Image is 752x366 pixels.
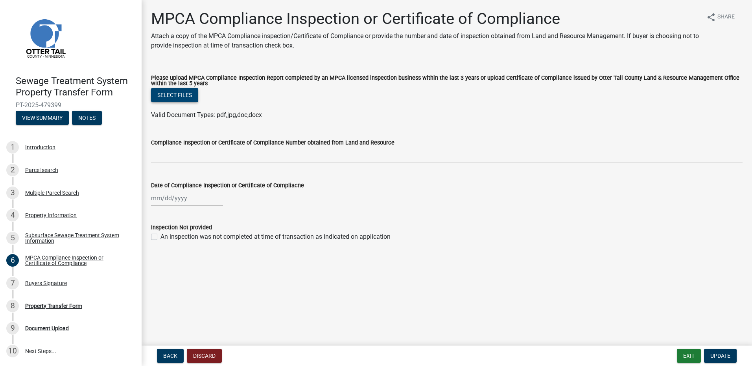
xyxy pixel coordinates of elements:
button: Exit [677,349,701,363]
button: shareShare [700,9,741,25]
p: Attach a copy of the MPCA Compliance inspection/Certificate of Compliance or provide the number a... [151,31,700,50]
button: Back [157,349,184,363]
div: 5 [6,232,19,244]
div: 4 [6,209,19,221]
wm-modal-confirm: Notes [72,115,102,121]
div: Property Transfer Form [25,303,82,309]
div: 9 [6,322,19,335]
div: MPCA Compliance Inspection or Certificate of Compliance [25,255,129,266]
div: 10 [6,345,19,357]
div: Document Upload [25,326,69,331]
div: Parcel search [25,167,58,173]
div: 6 [6,254,19,267]
span: PT-2025-479399 [16,101,126,109]
input: mm/dd/yyyy [151,190,223,206]
i: share [706,13,716,22]
img: Otter Tail County, Minnesota [16,8,75,67]
button: View Summary [16,111,69,125]
button: Select files [151,88,198,102]
label: Date of Compliance Inspection or Certificate of Compliacne [151,183,304,188]
button: Update [704,349,737,363]
div: 7 [6,277,19,289]
span: Valid Document Types: pdf,jpg,doc,docx [151,111,262,119]
label: Compliance Inspection or Certificate of Compliance Number obtained from Land and Resource [151,140,394,146]
label: Please upload MPCA Compliance Inspection Report completed by an MPCA licensed inspection business... [151,75,743,87]
label: Inspection Not provided [151,225,212,231]
wm-modal-confirm: Summary [16,115,69,121]
div: 1 [6,141,19,154]
div: Introduction [25,145,55,150]
div: Subsurface Sewage Treatment System Information [25,232,129,243]
span: Update [710,353,730,359]
span: Back [163,353,177,359]
div: Buyers Signature [25,280,67,286]
h1: MPCA Compliance Inspection or Certificate of Compliance [151,9,700,28]
label: An inspection was not completed at time of transaction as indicated on application [160,232,391,242]
div: 8 [6,300,19,312]
span: Share [717,13,735,22]
button: Notes [72,111,102,125]
div: Property Information [25,212,77,218]
button: Discard [187,349,222,363]
div: Multiple Parcel Search [25,190,79,196]
div: 3 [6,187,19,199]
div: 2 [6,164,19,176]
h4: Sewage Treatment System Property Transfer Form [16,75,135,98]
